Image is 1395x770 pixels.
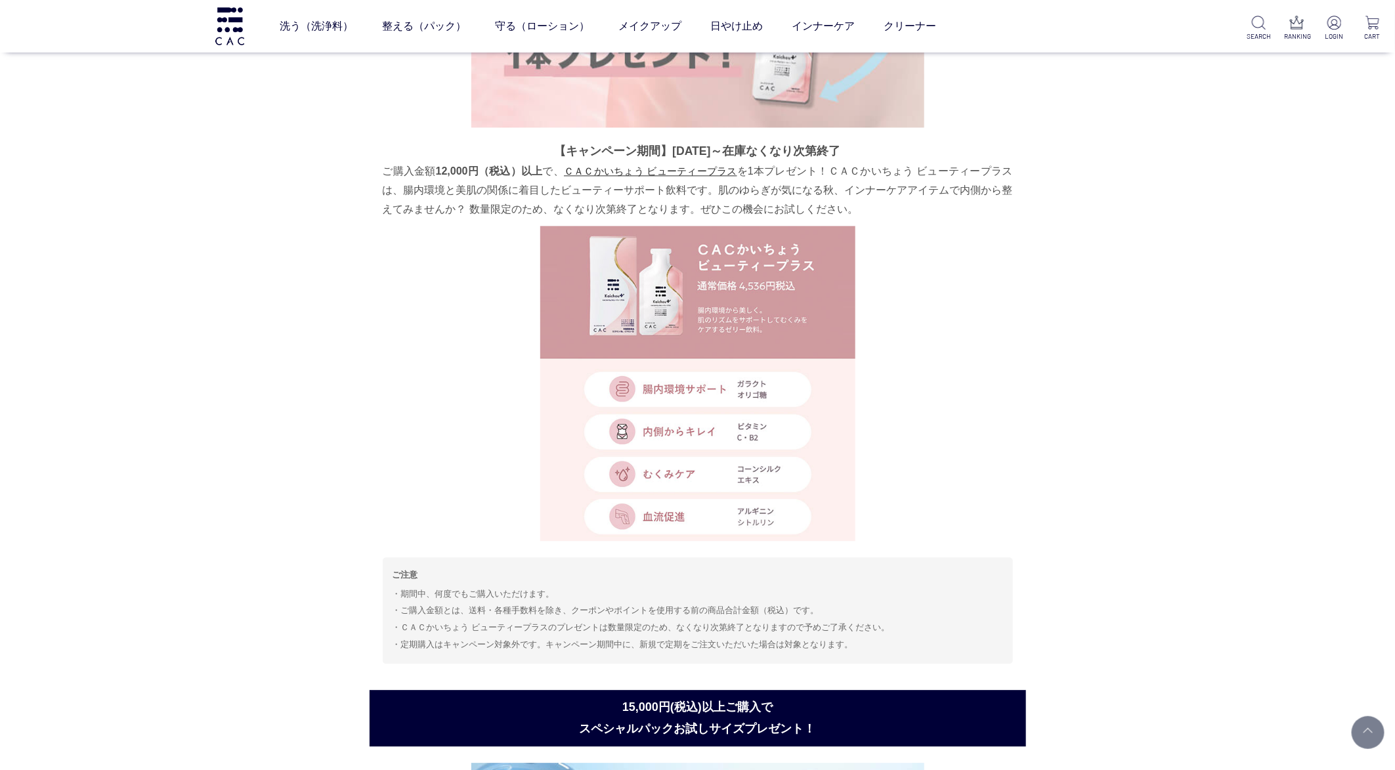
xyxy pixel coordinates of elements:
[1322,16,1346,41] a: LOGIN
[393,620,1003,635] li: ＣＡＣかいちょう ビューティープラスのプレゼントは数量限定のため、なくなり次第終了となりますので予めご了承ください。
[1247,16,1271,41] a: SEARCH
[1360,16,1384,41] a: CART
[393,637,1003,652] li: 定期購入はキャンペーン対象外です。キャンペーン期間中に、新規で定期をご注文いただいた場合は対象となります。
[495,8,590,45] a: 守る（ローション）
[792,8,855,45] a: インナーケア
[1247,32,1271,41] p: SEARCH
[540,226,855,541] img: goodsR-chart-060506.jpg
[436,165,543,177] span: 12,000円（税込）以上
[1360,32,1384,41] p: CART
[1322,32,1346,41] p: LOGIN
[393,567,1003,583] p: ご注意
[1285,16,1309,41] a: RANKING
[884,8,936,45] a: クリーナー
[1285,32,1309,41] p: RANKING
[280,8,353,45] a: 洗う（洗浄料）
[618,8,681,45] a: メイクアップ
[393,603,1003,618] li: ご購入金額とは、送料・各種手数料を除き、クーポンやポイントを使用する前の商品合計金額（税込）です。
[383,161,1013,219] p: ご購入金額 で、 を1本プレゼント！ＣＡＣかいちょう ビューティープラスは、腸内環境と美肌の関係に着目したビューティーサポート飲料です。肌のゆらぎが気になる秋、インナーケアアイテムで内側から整え...
[383,140,1013,161] p: 【キャンペーン期間】[DATE]～在庫なくなり次第終了
[370,690,1026,746] h2: 15,000円(税込)以上ご購入で スペシャルパックお試しサイズプレゼント！
[213,7,246,45] img: logo
[393,586,1003,602] li: 期間中、何度でもご購入いただけます。
[564,165,737,177] a: ＣＡＣかいちょう ビューティープラス
[710,8,763,45] a: 日やけ止め
[382,8,466,45] a: 整える（パック）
